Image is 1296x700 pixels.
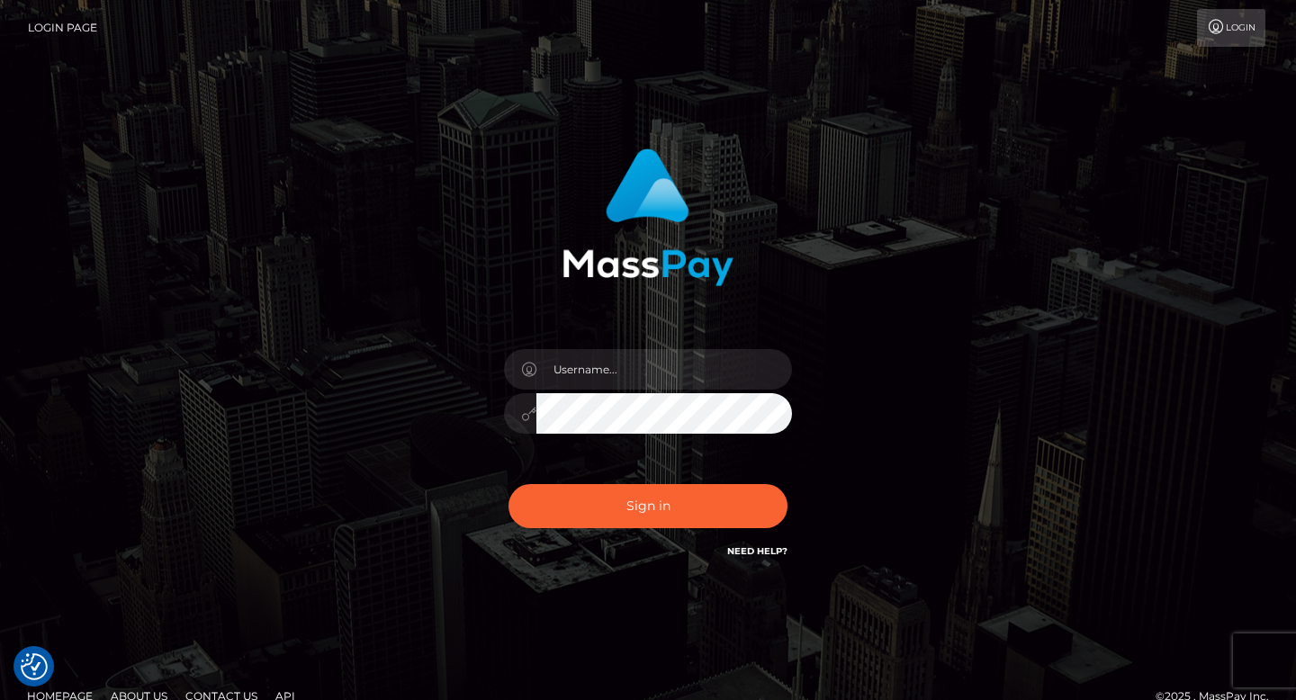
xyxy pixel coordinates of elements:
img: Revisit consent button [21,653,48,680]
img: MassPay Login [562,148,733,286]
a: Login Page [28,9,97,47]
a: Need Help? [727,545,787,557]
a: Login [1197,9,1265,47]
button: Consent Preferences [21,653,48,680]
input: Username... [536,349,792,390]
button: Sign in [508,484,787,528]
